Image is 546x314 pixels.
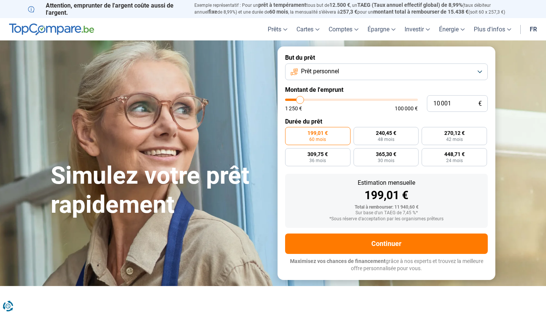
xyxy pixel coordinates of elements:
[208,9,217,15] span: fixe
[194,2,518,15] p: Exemple représentatif : Pour un tous but de , un (taux débiteur annuel de 8,99%) et une durée de ...
[378,158,394,163] span: 30 mois
[309,158,326,163] span: 36 mois
[324,18,363,40] a: Comptes
[329,2,350,8] span: 12.500 €
[291,205,482,210] div: Total à rembourser: 11 940,60 €
[258,2,306,8] span: prêt à tempérament
[357,2,462,8] span: TAEG (Taux annuel effectif global) de 8,99%
[285,234,488,254] button: Continuer
[292,18,324,40] a: Cartes
[290,258,386,264] span: Maximisez vos chances de financement
[378,137,394,142] span: 48 mois
[525,18,541,40] a: fr
[446,158,463,163] span: 24 mois
[444,152,465,157] span: 448,71 €
[285,54,488,61] label: But du prêt
[376,130,396,136] span: 240,45 €
[285,106,302,111] span: 1 250 €
[301,67,339,76] span: Prêt personnel
[400,18,434,40] a: Investir
[9,23,94,36] img: TopCompare
[434,18,469,40] a: Énergie
[340,9,357,15] span: 257,3 €
[263,18,292,40] a: Prêts
[291,210,482,216] div: Sur base d'un TAEG de 7,45 %*
[469,18,516,40] a: Plus d'infos
[285,63,488,80] button: Prêt personnel
[51,161,268,220] h1: Simulez votre prêt rapidement
[376,152,396,157] span: 365,30 €
[363,18,400,40] a: Épargne
[269,9,288,15] span: 60 mois
[373,9,468,15] span: montant total à rembourser de 15.438 €
[307,152,328,157] span: 309,75 €
[478,101,482,107] span: €
[285,86,488,93] label: Montant de l'emprunt
[307,130,328,136] span: 199,01 €
[395,106,418,111] span: 100 000 €
[291,180,482,186] div: Estimation mensuelle
[446,137,463,142] span: 42 mois
[285,118,488,125] label: Durée du prêt
[291,190,482,201] div: 199,01 €
[291,217,482,222] div: *Sous réserve d'acceptation par les organismes prêteurs
[309,137,326,142] span: 60 mois
[28,2,185,16] p: Attention, emprunter de l'argent coûte aussi de l'argent.
[444,130,465,136] span: 270,12 €
[285,258,488,272] p: grâce à nos experts et trouvez la meilleure offre personnalisée pour vous.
